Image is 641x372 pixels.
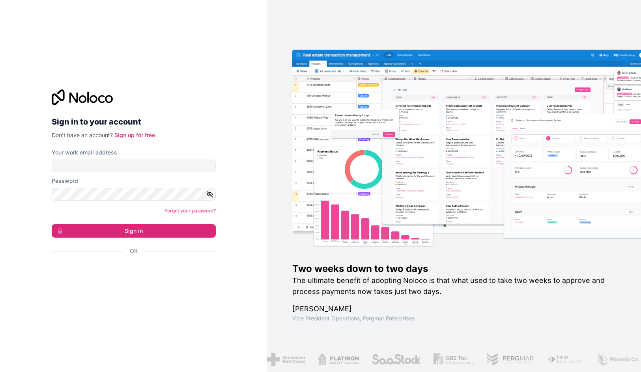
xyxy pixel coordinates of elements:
[52,149,117,156] label: Your work email address
[596,353,639,366] img: /assets/phoenix-BREaitsQ.png
[52,188,216,201] input: Password
[547,353,584,366] img: /assets/fiera-fwj2N5v4.png
[114,132,155,138] a: Sign up for free
[164,208,216,214] a: Forgot your password?
[318,353,359,366] img: /assets/flatiron-C8eUkumj.png
[292,262,616,275] h1: Two weeks down to two days
[371,353,421,366] img: /assets/saastock-C6Zbiodz.png
[292,303,616,314] h1: [PERSON_NAME]
[52,224,216,238] button: Sign in
[292,314,616,322] h1: Vice President Operations , Fergmar Enterprises
[52,115,216,129] h2: Sign in to your account
[434,353,474,366] img: /assets/gbstax-C-GtDUiK.png
[48,264,213,281] iframe: Sign in with Google Button
[52,177,78,185] label: Password
[52,132,113,138] span: Don't have an account?
[267,353,305,366] img: /assets/american-red-cross-BAupjrZR.png
[52,160,216,172] input: Email address
[130,247,138,255] span: Or
[486,353,534,366] img: /assets/fergmar-CudnrXN5.png
[292,275,616,297] h2: The ultimate benefit of adopting Noloco is that what used to take two weeks to approve and proces...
